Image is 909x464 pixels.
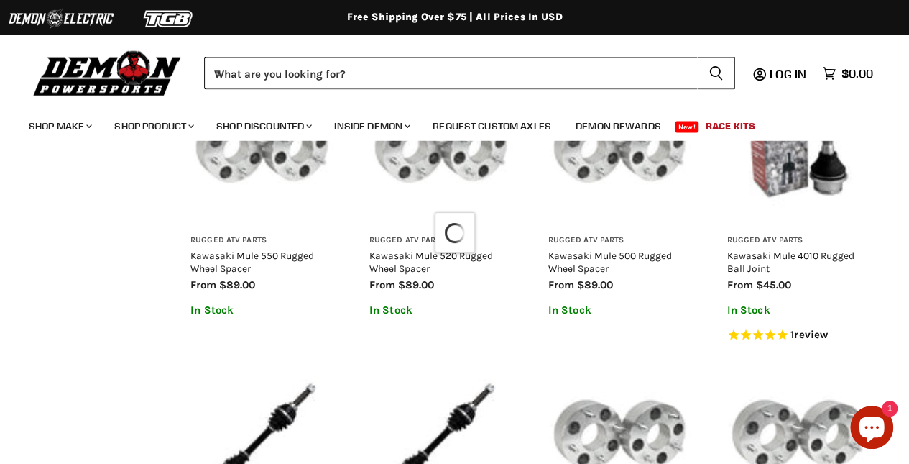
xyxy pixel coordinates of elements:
input: When autocomplete results are available use up and down arrows to review and enter to select [204,56,697,89]
img: Kawasaki Mule 550 Rugged Wheel Spacer [190,81,333,224]
a: Kawasaki Mule 500 Rugged Wheel Spacer [548,249,672,273]
p: In Stock [726,304,869,316]
span: from [190,278,216,291]
p: In Stock [190,304,333,316]
form: Product [204,56,735,89]
a: Kawasaki Mule 4010 Rugged Ball Joint [726,249,854,273]
span: New! [675,121,699,132]
span: Rated 5.0 out of 5 stars 1 reviews [726,327,869,342]
img: Kawasaki Mule 500 Rugged Wheel Spacer [548,81,691,224]
img: Demon Powersports [29,47,186,98]
a: Kawasaki Mule 520 Rugged Wheel Spacer [369,249,493,273]
a: Log in [763,67,815,80]
h3: Rugged ATV Parts [726,235,869,245]
a: Inside Demon [323,111,419,140]
ul: Main menu [18,105,869,140]
a: Shop Make [18,111,101,140]
a: Kawasaki Mule 550 Rugged Wheel Spacer [190,249,314,273]
a: Demon Rewards [565,111,672,140]
img: Demon Electric Logo 2 [7,5,115,32]
a: Shop Discounted [206,111,320,140]
a: Race Kits [695,111,766,140]
span: from [548,278,574,291]
a: Shop Product [103,111,203,140]
a: Request Custom Axles [422,111,562,140]
span: $0.00 [841,66,873,80]
h3: Rugged ATV Parts [548,235,691,245]
img: Kawasaki Mule 4010 Rugged Ball Joint [726,81,869,224]
span: $89.00 [219,278,255,291]
span: Log in [770,66,806,81]
p: In Stock [369,304,512,316]
span: review [794,327,828,340]
img: Kawasaki Mule 520 Rugged Wheel Spacer [369,81,512,224]
span: from [726,278,752,291]
h3: Rugged ATV Parts [190,235,333,245]
button: Search [697,56,735,89]
img: TGB Logo 2 [115,5,223,32]
h3: Rugged ATV Parts [369,235,512,245]
p: In Stock [548,304,691,316]
span: $89.00 [577,278,613,291]
span: 1 reviews [790,327,828,340]
span: from [369,278,395,291]
span: $45.00 [755,278,790,291]
inbox-online-store-chat: Shopify online store chat [846,406,898,452]
a: $0.00 [815,63,880,83]
span: $89.00 [398,278,434,291]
